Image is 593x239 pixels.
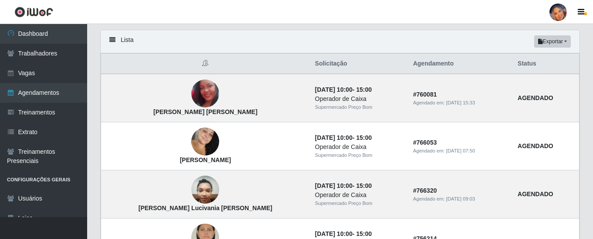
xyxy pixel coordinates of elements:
[315,94,403,104] div: Operador de Caixa
[315,86,352,93] time: [DATE] 10:00
[512,54,579,74] th: Status
[191,120,219,163] img: Amanda Almeida da silva
[413,147,507,155] div: Agendado em:
[315,152,403,159] div: Supermercado Preço Bom
[14,7,53,17] img: CoreUI Logo
[356,86,372,93] time: 15:00
[413,187,437,194] strong: # 766320
[315,182,372,189] strong: -
[310,54,408,74] th: Solicitação
[315,134,352,141] time: [DATE] 10:00
[413,195,507,203] div: Agendado em:
[315,134,372,141] strong: -
[518,191,553,197] strong: AGENDADO
[356,182,372,189] time: 15:00
[315,104,403,111] div: Supermercado Preço Bom
[153,108,258,115] strong: [PERSON_NAME] [PERSON_NAME]
[315,191,403,200] div: Operador de Caixa
[518,142,553,149] strong: AGENDADO
[413,139,437,146] strong: # 766053
[356,230,372,237] time: 15:00
[518,94,553,101] strong: AGENDADO
[413,99,507,107] div: Agendado em:
[534,35,571,48] button: Exportar
[413,91,437,98] strong: # 760081
[446,100,475,105] time: [DATE] 15:33
[191,80,219,107] img: Maria isabel Silva de moura
[315,86,372,93] strong: -
[191,171,219,208] img: Maria Lucivania da Silva
[315,230,372,237] strong: -
[315,200,403,207] div: Supermercado Preço Bom
[101,30,579,53] div: Lista
[315,182,352,189] time: [DATE] 10:00
[446,148,475,153] time: [DATE] 07:50
[315,230,352,237] time: [DATE] 10:00
[356,134,372,141] time: 15:00
[408,54,512,74] th: Agendamento
[446,196,475,201] time: [DATE] 09:03
[139,204,272,211] strong: [PERSON_NAME] Lucivania [PERSON_NAME]
[180,156,231,163] strong: [PERSON_NAME]
[315,142,403,152] div: Operador de Caixa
